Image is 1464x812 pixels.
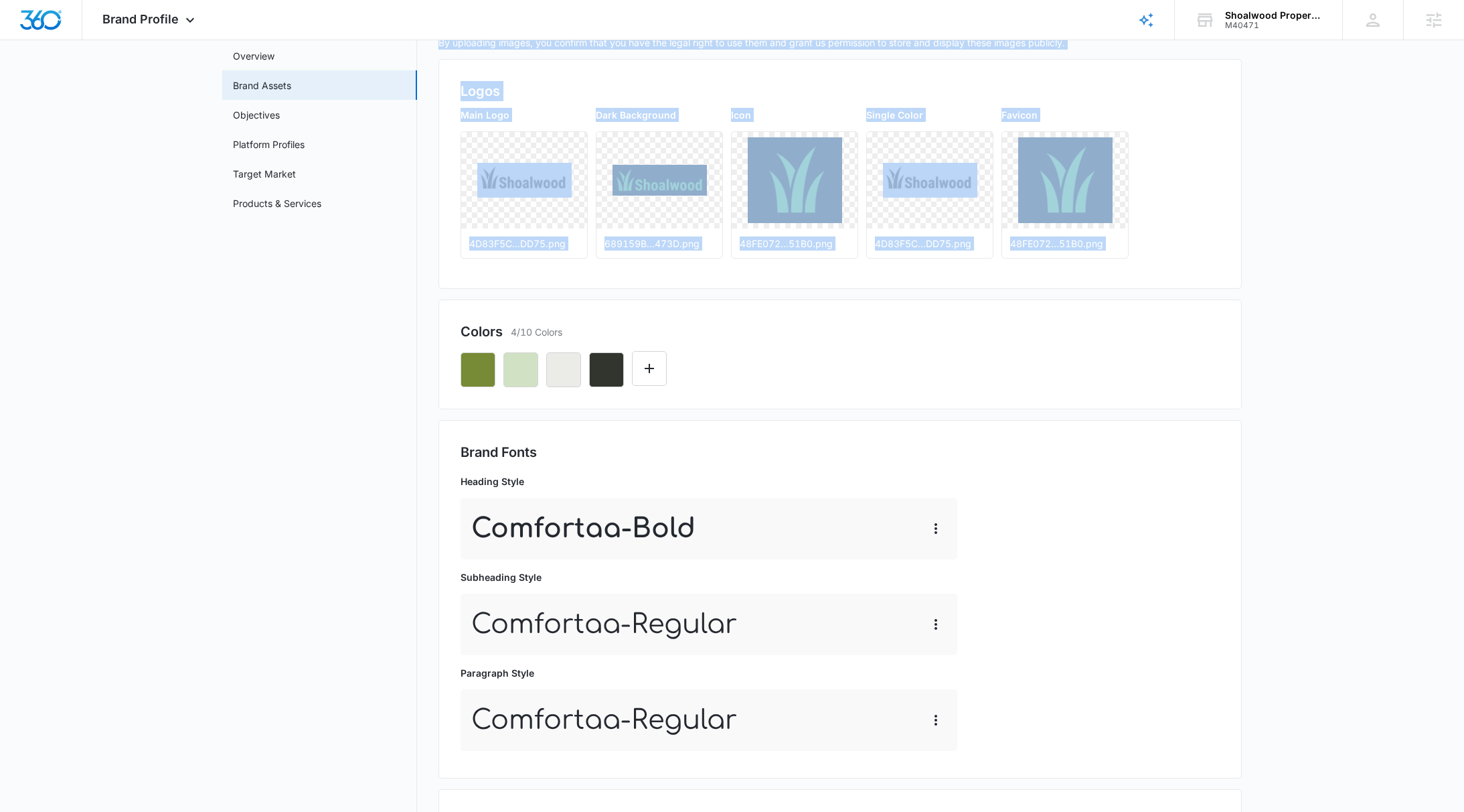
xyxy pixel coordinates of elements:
[1225,10,1323,21] div: account name
[1018,137,1113,223] img: User uploaded logo
[233,108,280,122] a: Objectives
[233,78,291,92] a: Brand Assets
[632,351,667,386] button: Edit Color
[233,137,305,151] a: Platform Profiles
[546,352,581,387] button: Remove
[1010,236,1120,251] p: 48FE072...51B0.png
[438,36,1242,50] p: By uploading images, you confirm that you have the legal right to use them and grant us permissio...
[461,570,957,584] p: Subheading Style
[613,165,707,196] img: User uploaded logo
[740,236,849,251] p: 48FE072...51B0.png
[883,163,977,198] img: User uploaded logo
[503,352,538,387] button: Remove
[469,236,579,251] p: 4D83F5C...DD75.png
[731,108,858,122] p: Icon
[471,700,737,740] p: Comfortaa - Regular
[461,108,588,122] p: Main Logo
[471,509,696,549] p: Comfortaa - Bold
[875,236,985,251] p: 4D83F5C...DD75.png
[102,12,179,26] span: Brand Profile
[477,163,572,198] img: User uploaded logo
[604,236,714,251] p: 689159B...473D.png
[461,322,503,342] h2: Colors
[1225,21,1323,30] div: account id
[461,352,495,387] button: Remove
[866,108,993,122] p: Single Color
[596,108,723,122] p: Dark Background
[471,604,737,645] p: Comfortaa - Regular
[233,49,274,63] a: Overview
[1001,108,1129,122] p: Favicon
[589,352,624,387] button: Remove
[461,442,1220,462] h2: Brand Fonts
[461,474,957,488] p: Heading Style
[233,167,296,181] a: Target Market
[461,81,1220,101] h2: Logos
[461,666,957,680] p: Paragraph Style
[511,325,562,339] p: 4/10 Colors
[748,137,842,223] img: User uploaded logo
[233,196,321,210] a: Products & Services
